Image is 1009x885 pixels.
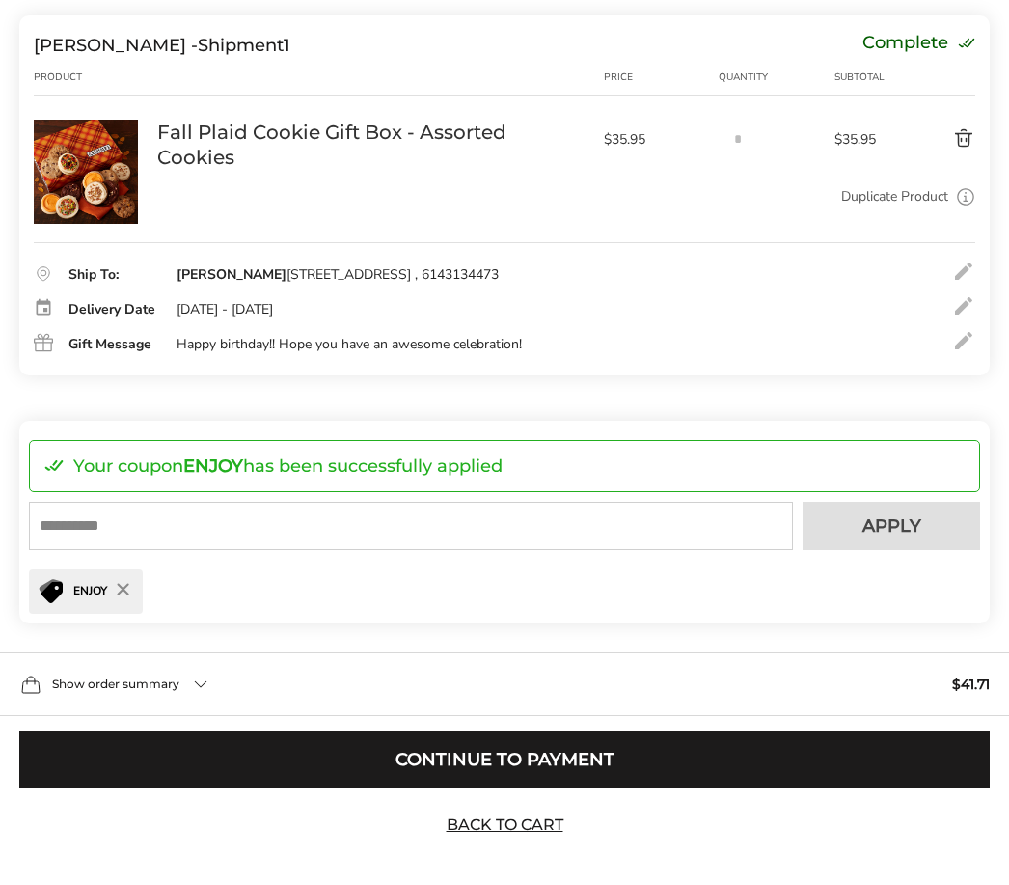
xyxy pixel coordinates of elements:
button: Delete product [898,127,975,151]
span: 1 [284,35,290,56]
span: Show order summary [52,678,179,690]
strong: [PERSON_NAME] [177,265,286,284]
div: Subtotal [834,69,898,85]
a: Fall Plaid Cookie Gift Box - Assorted Cookies [34,119,138,137]
div: [STREET_ADDRESS] , 6143134473 [177,266,499,284]
span: $35.95 [834,130,898,149]
div: Product [34,69,157,85]
button: Continue to Payment [19,731,990,788]
div: Complete [862,35,975,56]
p: Your coupon has been successfully applied [73,457,503,475]
a: Duplicate Product [841,186,948,207]
img: Fall Plaid Cookie Gift Box - Assorted Cookies [34,120,138,224]
a: Back to Cart [437,815,572,836]
span: $35.95 [604,130,709,149]
div: Ship To: [68,268,157,282]
div: [DATE] - [DATE] [177,301,273,318]
div: Quantity [719,69,834,85]
span: [PERSON_NAME] - [34,35,198,56]
div: ENJOY [29,569,143,614]
strong: ENJOY [183,456,243,477]
a: Fall Plaid Cookie Gift Box - Assorted Cookies [157,120,585,170]
button: Apply [803,502,980,550]
input: Quantity input [719,120,757,158]
div: Price [604,69,719,85]
div: Happy birthday!! Hope you have an awesome celebration! [177,336,522,353]
div: Shipment [34,35,290,56]
div: Delivery Date [68,303,157,317]
span: Apply [862,517,921,535]
div: Gift Message [68,338,157,351]
span: $41.71 [952,678,990,691]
